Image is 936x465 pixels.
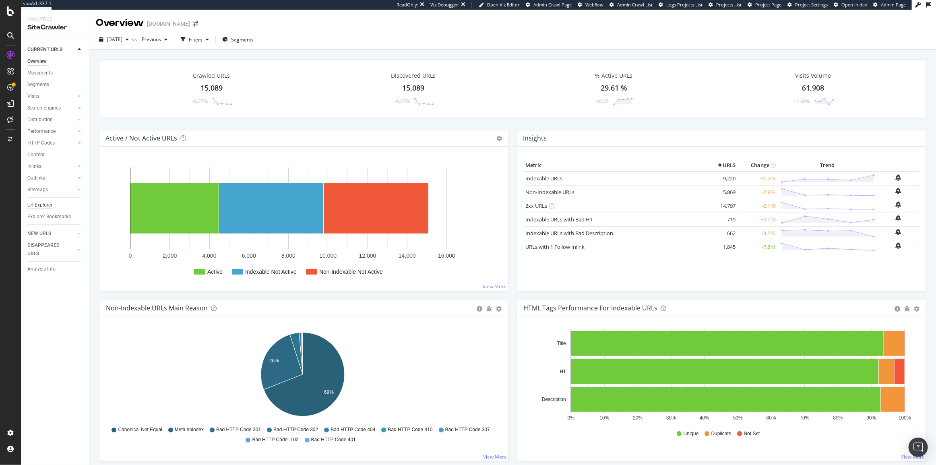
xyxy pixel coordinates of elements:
[744,430,760,437] span: Not Set
[27,162,75,171] a: Inlinks
[487,2,520,8] span: Open Viz Editor
[834,2,867,8] a: Open in dev
[175,426,204,433] span: Meta noindex
[27,104,61,112] div: Search Engines
[748,2,781,8] a: Project Page
[896,229,901,235] div: bell-plus
[705,213,738,226] td: 719
[438,252,455,259] text: 16,000
[27,139,55,147] div: HTTP Codes
[193,72,230,80] div: Crawled URLs
[395,98,410,105] div: -0.27%
[193,21,198,27] div: arrow-right-arrow-left
[483,453,507,460] a: View More
[716,2,742,8] span: Projects List
[896,201,901,208] div: bell-plus
[578,2,603,8] a: Webflow
[118,426,162,433] span: Canonical Not Equal
[541,397,566,402] text: Description
[27,151,83,159] a: Content
[445,426,490,433] span: Bad HTTP Code 307
[601,83,627,93] div: 29.61 %
[895,306,900,312] div: circle-info
[27,186,75,194] a: Sitemaps
[896,174,901,181] div: bell-plus
[477,306,483,312] div: circle-info
[524,329,917,423] svg: A chart.
[430,2,459,8] div: Viz Debugger:
[388,426,433,433] span: Bad HTTP Code 410
[189,36,202,43] div: Filters
[242,252,256,259] text: 6,000
[27,23,83,32] div: SiteCrawler
[873,2,906,8] a: Admin Page
[705,185,738,199] td: 5,869
[319,252,337,259] text: 10,000
[27,201,83,209] a: Url Explorer
[533,2,572,8] span: Admin Crawl Page
[27,92,75,101] a: Visits
[27,104,75,112] a: Search Engines
[700,415,709,421] text: 40%
[202,252,216,259] text: 4,000
[27,229,75,238] a: NEW URLS
[106,329,499,423] svg: A chart.
[802,83,824,93] div: 61,908
[526,243,585,250] a: URLs with 1 Follow Inlink
[705,172,738,186] td: 9,220
[163,252,177,259] text: 2,000
[524,304,658,312] div: HTML Tags Performance for Indexable URLs
[524,159,706,172] th: Metric
[27,201,52,209] div: Url Explorer
[899,415,911,421] text: 100%
[27,57,47,66] div: Overview
[319,269,383,275] text: Non-Indexable Not Active
[147,20,190,28] div: [DOMAIN_NAME]
[397,2,418,8] div: ReadOnly:
[105,133,177,144] h4: Active / Not Active URLs
[705,199,738,213] td: 14,797
[567,415,574,421] text: 0%
[27,69,83,77] a: Movements
[487,306,492,312] div: bug
[27,241,68,258] div: DISAPPEARED URLS
[129,252,132,259] text: 0
[27,162,41,171] div: Inlinks
[666,415,676,421] text: 30%
[705,226,738,240] td: 662
[738,172,778,186] td: +1.5 %
[27,151,45,159] div: Content
[497,136,502,141] i: Options
[896,242,901,249] div: bell-plus
[331,426,375,433] span: Bad HTTP Code 404
[207,269,223,275] text: Active
[273,426,318,433] span: Bad HTTP Code 302
[705,159,738,172] th: # URLS
[106,159,502,285] svg: A chart.
[27,81,83,89] a: Segments
[599,415,609,421] text: 10%
[738,199,778,213] td: -0.1 %
[738,159,778,172] th: Change
[219,33,257,46] button: Segments
[483,283,507,290] a: View More
[27,116,53,124] div: Distribution
[359,252,376,259] text: 12,000
[904,306,910,312] div: bug
[27,265,56,273] div: Analysis Info
[526,188,575,196] a: Non-Indexable URLs
[281,252,295,259] text: 8,000
[633,415,643,421] text: 20%
[138,33,171,46] button: Previous
[766,415,776,421] text: 60%
[666,2,703,8] span: Logs Projects List
[96,16,144,30] div: Overview
[526,216,593,223] a: Indexable URLs with Bad H1
[778,159,877,172] th: Trend
[738,240,778,254] td: -7.8 %
[841,2,867,8] span: Open in dev
[755,2,781,8] span: Project Page
[800,415,809,421] text: 70%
